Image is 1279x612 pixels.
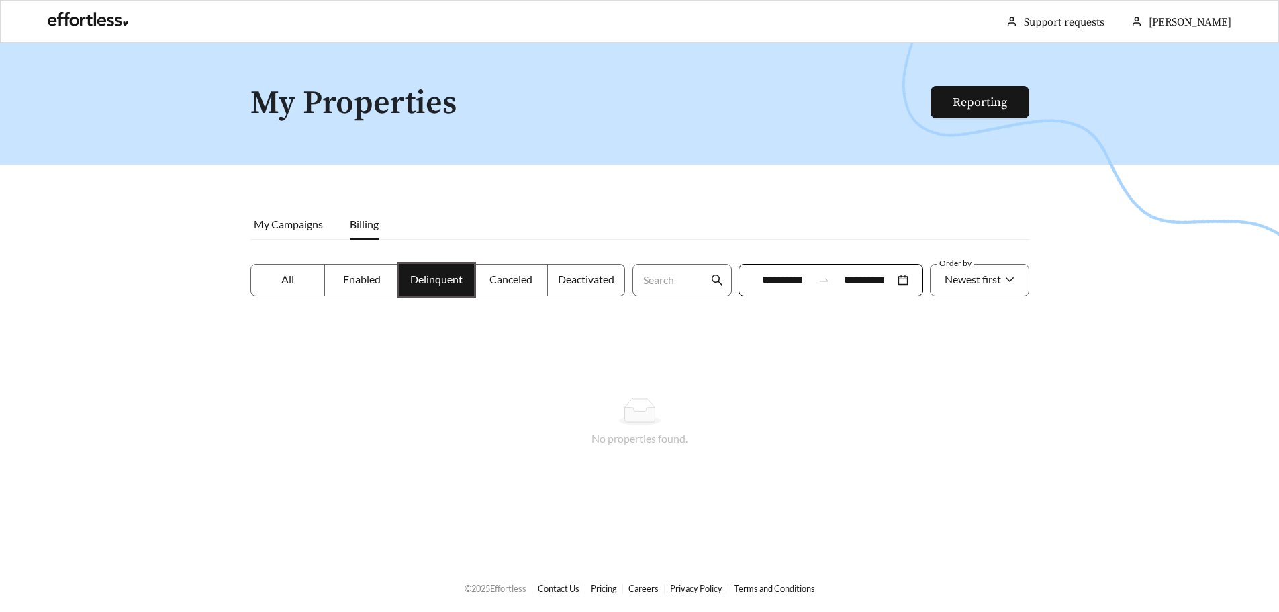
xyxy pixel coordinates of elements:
[711,274,723,286] span: search
[350,218,379,230] span: Billing
[343,273,381,286] span: Enabled
[410,273,463,286] span: Delinquent
[558,273,614,286] span: Deactivated
[1149,15,1231,29] span: [PERSON_NAME]
[931,86,1029,118] button: Reporting
[945,273,1001,286] span: Newest first
[953,95,1007,110] a: Reporting
[489,273,532,286] span: Canceled
[254,218,323,230] span: My Campaigns
[281,273,294,286] span: All
[818,274,830,286] span: swap-right
[250,86,932,122] h1: My Properties
[267,431,1013,447] div: No properties found.
[818,274,830,286] span: to
[1024,15,1104,29] a: Support requests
